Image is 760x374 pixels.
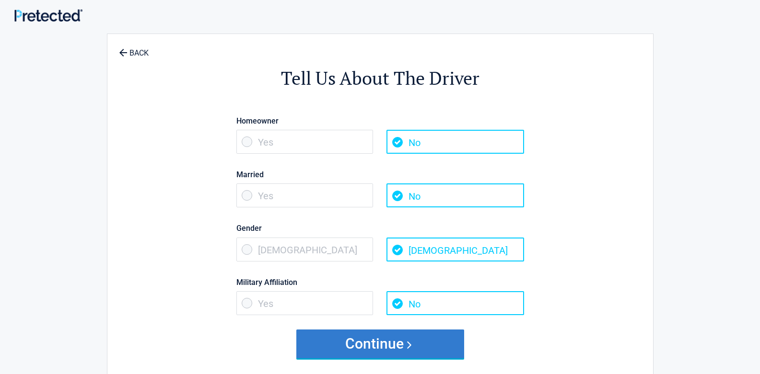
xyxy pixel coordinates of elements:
span: Yes [236,291,374,315]
h2: Tell Us About The Driver [160,66,600,91]
span: Yes [236,130,374,154]
span: [DEMOGRAPHIC_DATA] [236,238,374,261]
span: [DEMOGRAPHIC_DATA] [386,238,524,261]
label: Married [236,168,524,181]
label: Homeowner [236,114,524,127]
button: Continue [296,329,464,358]
span: No [386,183,524,207]
span: No [386,130,524,154]
a: BACK [117,40,151,57]
span: Yes [236,183,374,207]
label: Military Affiliation [236,276,524,289]
label: Gender [236,222,524,235]
img: Main Logo [14,9,82,22]
span: No [386,291,524,315]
